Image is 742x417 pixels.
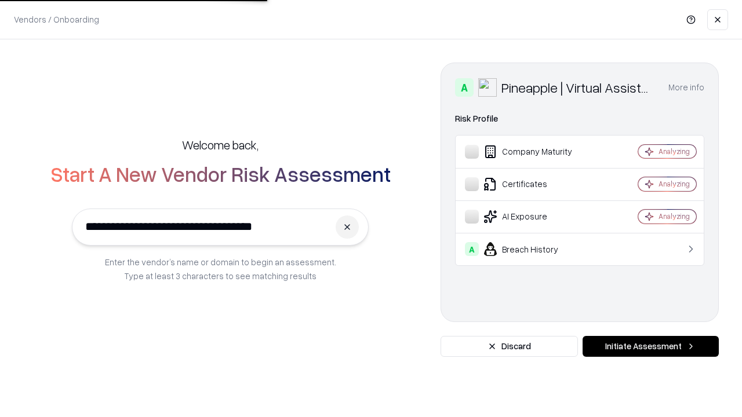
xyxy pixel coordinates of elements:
[50,162,391,185] h2: Start A New Vendor Risk Assessment
[441,336,578,357] button: Discard
[465,210,603,224] div: AI Exposure
[465,242,479,256] div: A
[465,177,603,191] div: Certificates
[659,179,690,189] div: Analyzing
[583,336,719,357] button: Initiate Assessment
[668,77,704,98] button: More info
[105,255,336,283] p: Enter the vendor’s name or domain to begin an assessment. Type at least 3 characters to see match...
[465,242,603,256] div: Breach History
[182,137,259,153] h5: Welcome back,
[14,13,99,25] p: Vendors / Onboarding
[501,78,654,97] div: Pineapple | Virtual Assistant Agency
[659,211,690,221] div: Analyzing
[455,78,474,97] div: A
[455,112,704,126] div: Risk Profile
[465,145,603,159] div: Company Maturity
[478,78,497,97] img: Pineapple | Virtual Assistant Agency
[659,147,690,156] div: Analyzing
